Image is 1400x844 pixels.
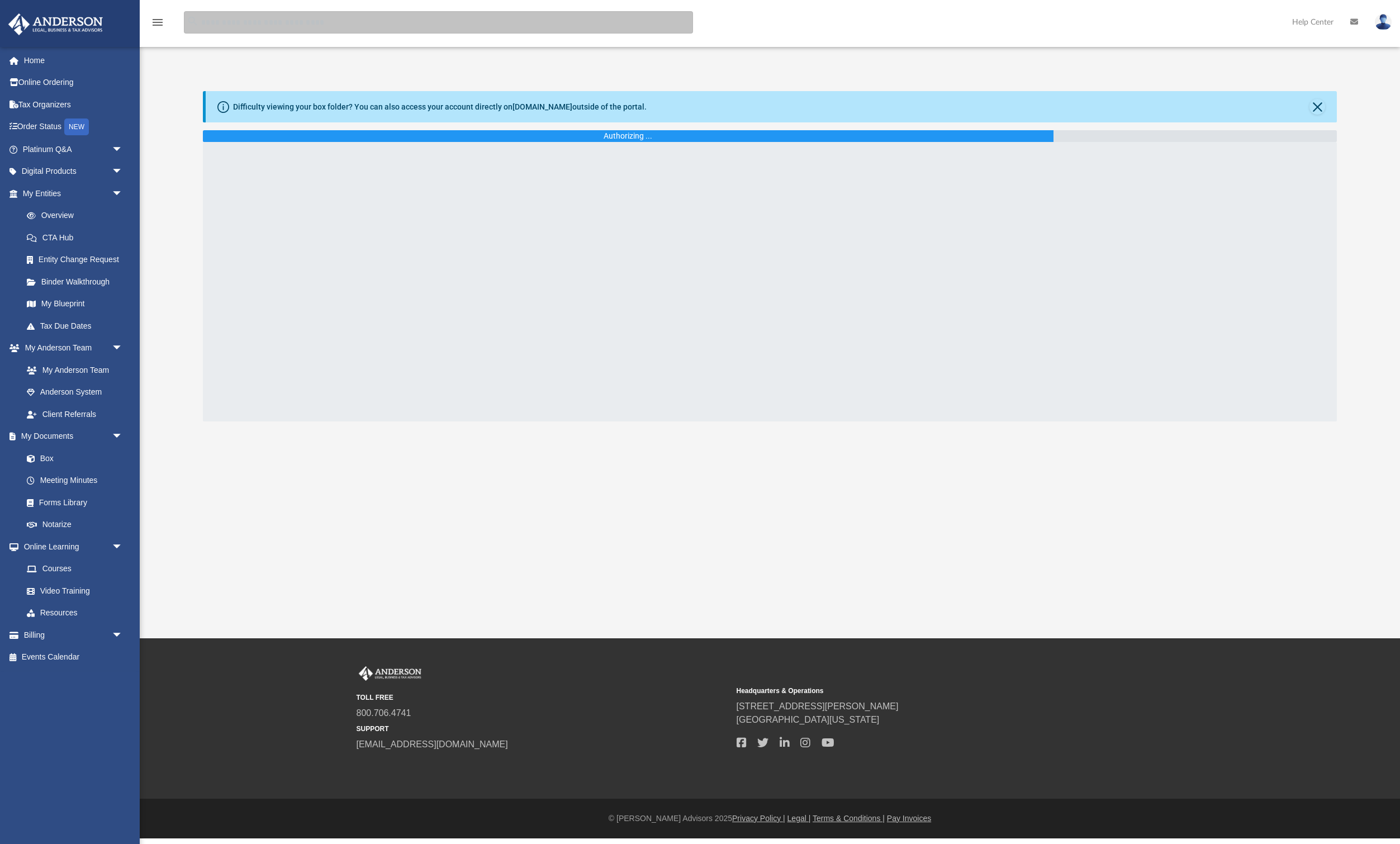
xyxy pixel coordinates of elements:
[112,160,134,183] span: arrow_drop_down
[737,686,1109,696] small: Headquarters & Operations
[112,138,134,161] span: arrow_drop_down
[357,666,424,681] img: Anderson Advisors Platinum Portal
[357,693,729,703] small: TOLL FREE
[112,337,134,360] span: arrow_drop_down
[8,93,140,116] a: Tax Organizers
[8,72,140,94] a: Online Ordering
[16,470,134,492] a: Meeting Minutes
[16,205,140,227] a: Overview
[16,447,129,470] a: Box
[512,102,572,111] a: [DOMAIN_NAME]
[16,359,129,381] a: My Anderson Team
[732,814,785,823] a: Privacy Policy |
[737,701,899,711] a: [STREET_ADDRESS][PERSON_NAME]
[16,491,129,514] a: Forms Library
[8,646,140,668] a: Events Calendar
[8,49,140,72] a: Home
[8,624,140,646] a: Billingarrow_drop_down
[8,535,134,558] a: Online Learningarrow_drop_down
[112,182,134,205] span: arrow_drop_down
[8,182,140,205] a: My Entitiesarrow_drop_down
[16,381,134,404] a: Anderson System
[140,813,1400,824] div: © [PERSON_NAME] Advisors 2025
[1375,14,1392,30] img: User Pic
[112,425,134,448] span: arrow_drop_down
[16,226,140,249] a: CTA Hub
[8,337,134,359] a: My Anderson Teamarrow_drop_down
[604,130,652,142] div: Authorizing ...
[737,715,880,724] a: [GEOGRAPHIC_DATA][US_STATE]
[151,21,164,29] a: menu
[357,739,508,749] a: [EMAIL_ADDRESS][DOMAIN_NAME]
[16,315,140,337] a: Tax Due Dates
[8,116,140,139] a: Order StatusNEW
[151,16,164,29] i: menu
[64,118,89,135] div: NEW
[187,15,199,27] i: search
[16,293,134,315] a: My Blueprint
[112,535,134,558] span: arrow_drop_down
[357,724,729,734] small: SUPPORT
[16,271,140,293] a: Binder Walkthrough
[813,814,885,823] a: Terms & Conditions |
[233,101,647,113] div: Difficulty viewing your box folder? You can also access your account directly on outside of the p...
[8,138,140,160] a: Platinum Q&Aarrow_drop_down
[1309,99,1325,115] button: Close
[16,514,134,536] a: Notarize
[8,425,134,448] a: My Documentsarrow_drop_down
[16,580,129,602] a: Video Training
[8,160,140,183] a: Digital Productsarrow_drop_down
[887,814,931,823] a: Pay Invoices
[5,13,106,35] img: Anderson Advisors Platinum Portal
[16,403,134,425] a: Client Referrals
[16,558,134,580] a: Courses
[112,624,134,647] span: arrow_drop_down
[357,708,411,718] a: 800.706.4741
[16,249,140,271] a: Entity Change Request
[787,814,811,823] a: Legal |
[16,602,134,624] a: Resources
